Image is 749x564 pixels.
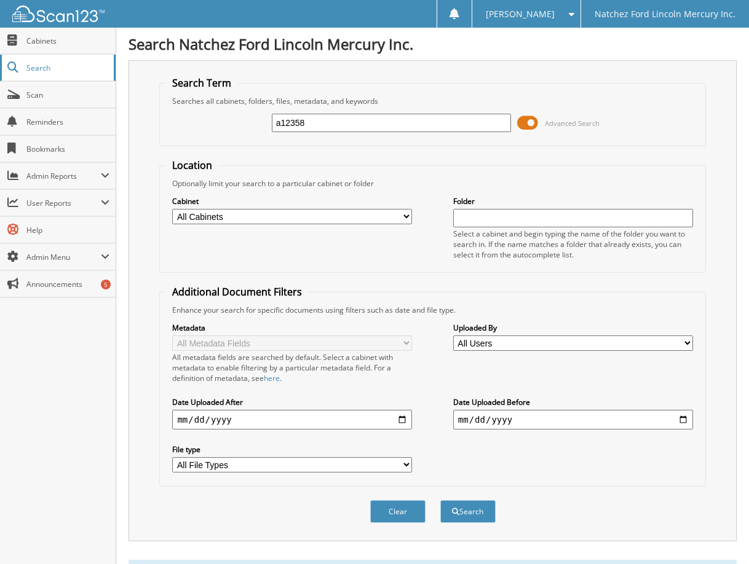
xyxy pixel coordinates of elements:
[172,397,412,407] label: Date Uploaded After
[453,323,693,333] label: Uploaded By
[264,373,280,383] a: here
[26,36,109,46] span: Cabinets
[453,410,693,429] input: end
[26,90,109,100] span: Scan
[370,500,426,523] button: Clear
[26,198,101,208] span: User Reports
[172,410,412,429] input: start
[453,397,693,407] label: Date Uploaded Before
[26,144,109,154] span: Bookmarks
[26,171,101,181] span: Admin Reports
[440,500,496,523] button: Search
[486,10,555,18] span: [PERSON_NAME]
[129,34,737,54] h1: Search Natchez Ford Lincoln Mercury Inc.
[453,196,693,206] label: Folder
[12,6,105,22] img: scan123-logo-white.svg
[166,76,237,90] legend: Search Term
[172,444,412,455] label: File type
[453,229,693,260] div: Select a cabinet and begin typing the name of the folder you want to search in. If the name match...
[166,96,699,106] div: Searches all cabinets, folders, files, metadata, and keywords
[595,10,735,18] span: Natchez Ford Lincoln Mercury Inc.
[172,196,412,206] label: Cabinet
[545,119,600,128] span: Advanced Search
[26,252,101,262] span: Admin Menu
[26,117,109,127] span: Reminders
[26,63,108,73] span: Search
[166,305,699,315] div: Enhance your search for specific documents using filters such as date and file type.
[166,285,308,299] legend: Additional Document Filters
[172,352,412,383] div: All metadata fields are searched by default. Select a cabinet with metadata to enable filtering b...
[101,280,111,289] div: 5
[166,178,699,189] div: Optionally limit your search to a particular cabinet or folder
[26,225,109,235] span: Help
[172,323,412,333] label: Metadata
[688,505,749,564] iframe: Chat Widget
[26,279,109,289] span: Announcements
[166,159,218,172] legend: Location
